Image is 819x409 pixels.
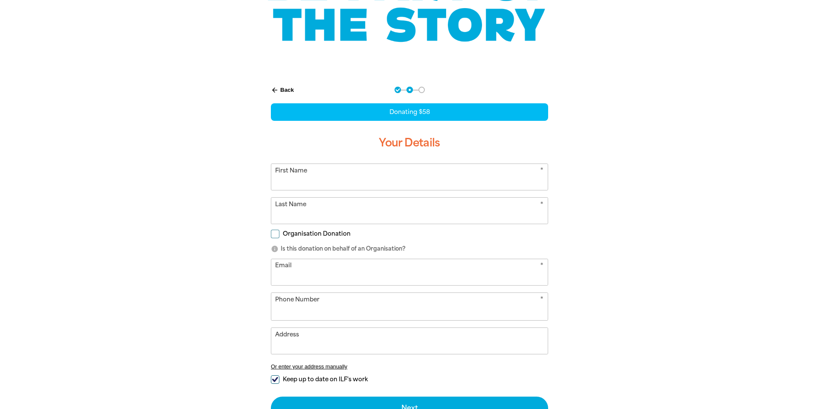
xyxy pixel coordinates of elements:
[271,103,548,121] div: Donating $58
[271,129,548,157] h3: Your Details
[271,363,548,370] button: Or enter your address manually
[271,375,279,384] input: Keep up to date on ILF's work
[271,86,279,94] i: arrow_back
[407,87,413,93] button: Navigate to step 2 of 3 to enter your details
[418,87,425,93] button: Navigate to step 3 of 3 to enter your payment details
[267,83,297,97] button: Back
[395,87,401,93] button: Navigate to step 1 of 3 to enter your donation amount
[271,245,548,253] p: Is this donation on behalf of an Organisation?
[271,230,279,238] input: Organisation Donation
[271,245,279,253] i: info
[283,230,351,238] span: Organisation Donation
[540,295,543,306] i: Required
[283,375,368,383] span: Keep up to date on ILF's work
